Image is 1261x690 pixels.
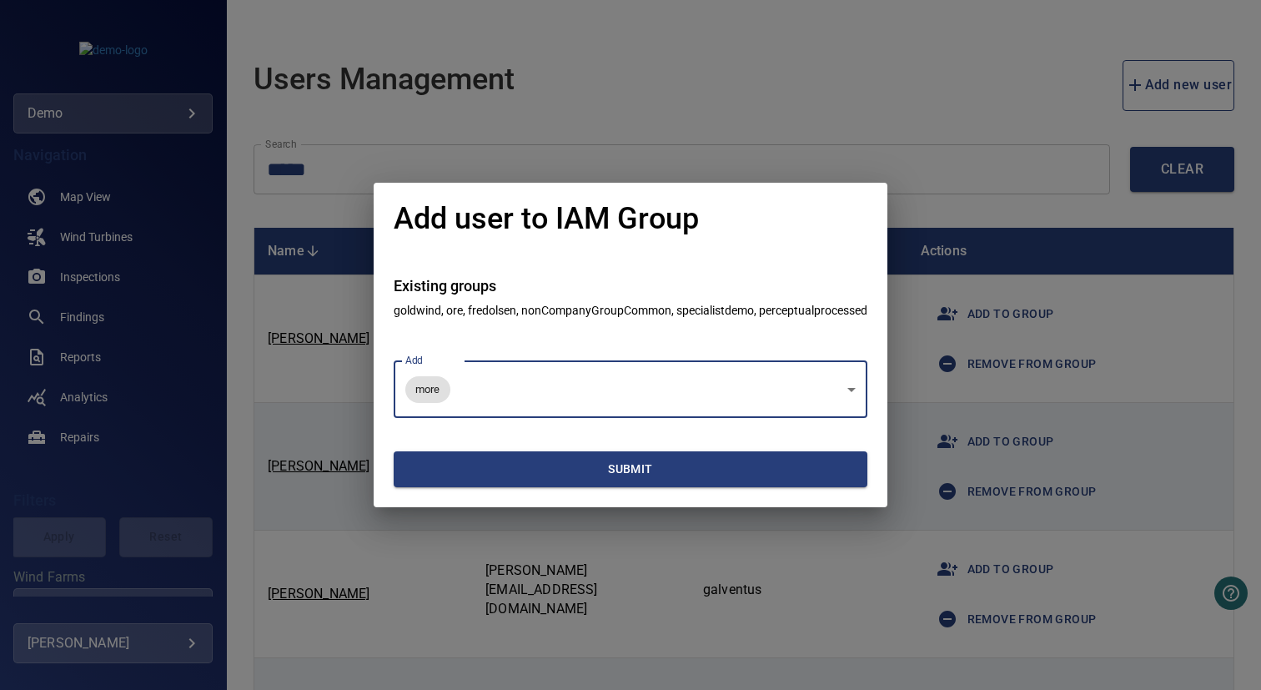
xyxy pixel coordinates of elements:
h4: Existing groups [394,278,867,295]
div: more [394,360,867,418]
button: Submit [394,451,867,487]
span: Submit [400,459,861,480]
h1: Add user to IAM Group [394,203,699,236]
p: goldwind, ore, fredolsen, nonCompanyGroupCommon, specialistdemo, perceptualprocessed [394,302,867,319]
span: more [405,381,450,397]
